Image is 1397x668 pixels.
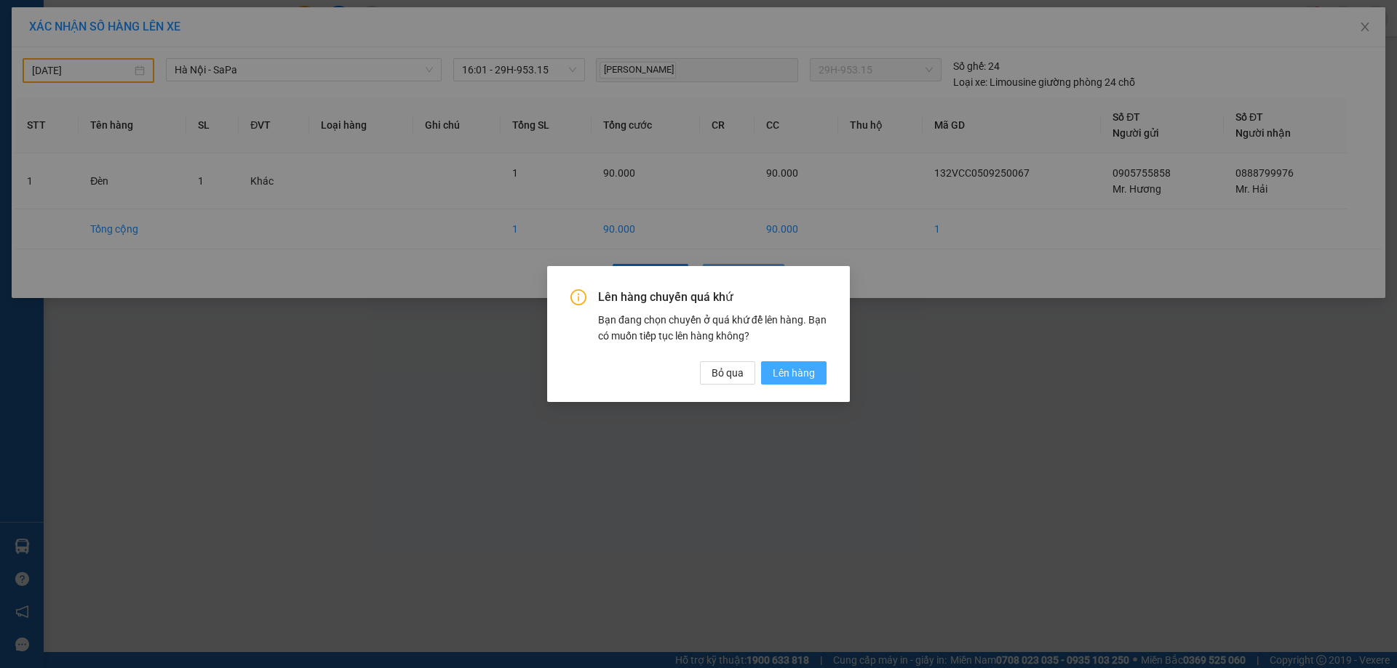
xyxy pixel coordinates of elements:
[712,365,744,381] span: Bỏ qua
[700,361,755,385] button: Bỏ qua
[773,365,815,381] span: Lên hàng
[761,361,827,385] button: Lên hàng
[598,289,827,305] span: Lên hàng chuyến quá khứ
[598,312,827,344] div: Bạn đang chọn chuyến ở quá khứ để lên hàng. Bạn có muốn tiếp tục lên hàng không?
[570,289,586,305] span: info-circle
